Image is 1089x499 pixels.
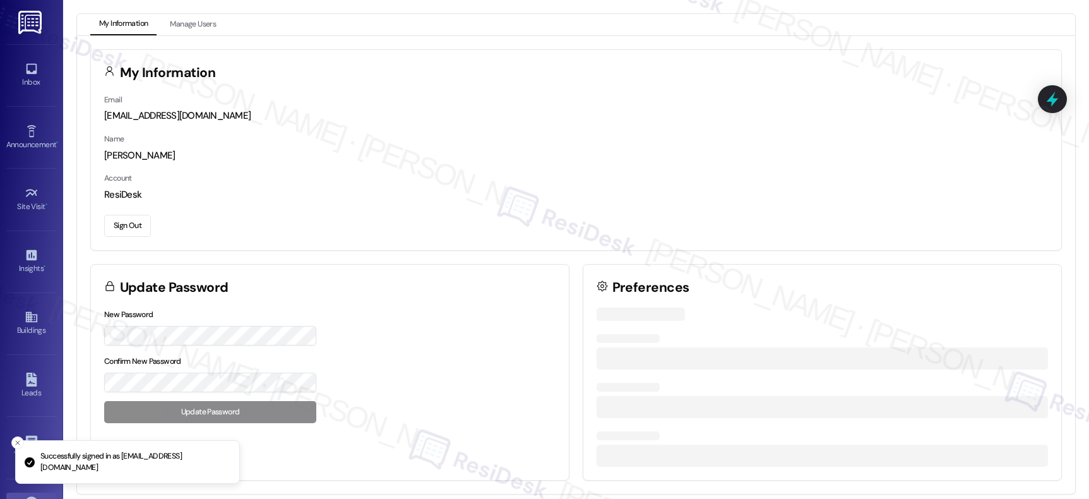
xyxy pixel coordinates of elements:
[104,95,122,105] label: Email
[6,306,57,340] a: Buildings
[104,149,1048,162] div: [PERSON_NAME]
[56,138,58,147] span: •
[11,436,24,449] button: Close toast
[44,262,45,271] span: •
[161,14,225,35] button: Manage Users
[45,200,47,209] span: •
[104,109,1048,123] div: [EMAIL_ADDRESS][DOMAIN_NAME]
[6,431,57,465] a: Templates •
[6,58,57,92] a: Inbox
[6,244,57,279] a: Insights •
[104,188,1048,201] div: ResiDesk
[18,11,44,34] img: ResiDesk Logo
[120,281,229,294] h3: Update Password
[104,134,124,144] label: Name
[90,14,157,35] button: My Information
[104,215,151,237] button: Sign Out
[104,310,153,320] label: New Password
[120,66,216,80] h3: My Information
[40,451,229,473] p: Successfully signed in as [EMAIL_ADDRESS][DOMAIN_NAME]
[612,281,689,294] h3: Preferences
[104,356,181,366] label: Confirm New Password
[6,183,57,217] a: Site Visit •
[104,173,132,183] label: Account
[6,369,57,403] a: Leads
